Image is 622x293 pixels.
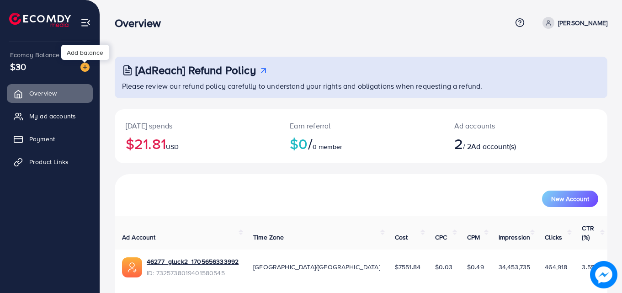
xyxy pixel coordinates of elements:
img: image [80,63,90,72]
img: ic-ads-acc.e4c84228.svg [122,257,142,277]
span: Time Zone [253,233,284,242]
p: Please review our refund policy carefully to understand your rights and obligations when requesti... [122,80,602,91]
span: New Account [551,196,589,202]
h3: [AdReach] Refund Policy [135,64,256,77]
div: Add balance [61,45,109,60]
h3: Overview [115,16,168,30]
span: $0.49 [467,262,484,272]
p: Earn referral [290,120,432,131]
a: Payment [7,130,93,148]
span: Overview [29,89,57,98]
a: Overview [7,84,93,102]
span: 34,453,735 [499,262,531,272]
button: New Account [542,191,598,207]
h2: $21.81 [126,135,268,152]
img: logo [9,13,71,27]
span: 3.55 [582,262,595,272]
a: [PERSON_NAME] [539,17,607,29]
span: Cost [395,233,408,242]
span: Ecomdy Balance [10,50,59,59]
p: [PERSON_NAME] [558,17,607,28]
a: My ad accounts [7,107,93,125]
span: Product Links [29,157,69,166]
span: $0.03 [435,262,452,272]
span: $7551.84 [395,262,420,272]
span: ID: 7325738019401580545 [147,268,239,277]
a: Product Links [7,153,93,171]
a: 46277_gluck2_1705656333992 [147,257,239,266]
span: USD [166,142,179,151]
h2: $0 [290,135,432,152]
span: Impression [499,233,531,242]
p: [DATE] spends [126,120,268,131]
span: 464,918 [545,262,567,272]
span: CPC [435,233,447,242]
h2: / 2 [454,135,556,152]
span: Payment [29,134,55,144]
span: CTR (%) [582,224,594,242]
img: image [590,261,617,288]
span: Clicks [545,233,562,242]
span: Ad account(s) [471,141,516,151]
span: [GEOGRAPHIC_DATA]/[GEOGRAPHIC_DATA] [253,262,380,272]
span: 2 [454,133,463,154]
span: $30 [10,60,26,73]
span: CPM [467,233,480,242]
p: Ad accounts [454,120,556,131]
span: Ad Account [122,233,156,242]
img: menu [80,17,91,28]
span: / [308,133,313,154]
span: 0 member [313,142,342,151]
span: My ad accounts [29,112,76,121]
